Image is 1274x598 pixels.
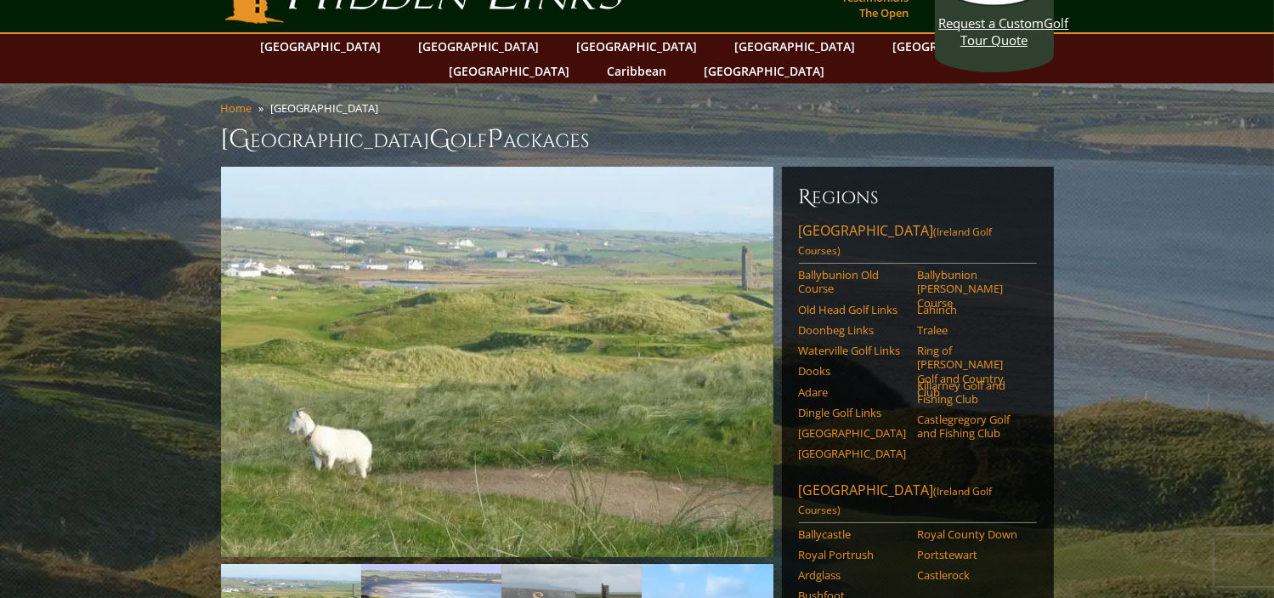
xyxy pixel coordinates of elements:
span: G [430,122,451,157]
a: [GEOGRAPHIC_DATA](Ireland Golf Courses) [799,481,1037,523]
a: Home [221,100,252,116]
a: Royal County Down [918,527,1026,541]
a: Doonbeg Links [799,323,907,337]
a: [GEOGRAPHIC_DATA] [799,426,907,440]
a: Caribbean [599,59,676,83]
li: [GEOGRAPHIC_DATA] [271,100,386,116]
a: Ballycastle [799,527,907,541]
a: Castlerock [918,568,1026,582]
span: Request a Custom [939,14,1045,31]
a: Lahinch [918,303,1026,316]
a: Ardglass [799,568,907,582]
a: [GEOGRAPHIC_DATA] [569,34,706,59]
a: Castlegregory Golf and Fishing Club [918,413,1026,441]
a: [GEOGRAPHIC_DATA] [441,59,579,83]
a: Ring of [PERSON_NAME] Golf and Country Club [918,344,1026,399]
a: Killarney Golf and Fishing Club [918,379,1026,407]
a: [GEOGRAPHIC_DATA] [411,34,548,59]
a: Dooks [799,364,907,378]
a: [GEOGRAPHIC_DATA](Ireland Golf Courses) [799,221,1037,264]
span: (Ireland Golf Courses) [799,225,993,258]
a: [GEOGRAPHIC_DATA] [885,34,1022,59]
a: Tralee [918,323,1026,337]
a: Dingle Golf Links [799,406,907,419]
a: [GEOGRAPHIC_DATA] [799,447,907,460]
a: Portstewart [918,548,1026,561]
a: [GEOGRAPHIC_DATA] [696,59,834,83]
a: Ballybunion Old Course [799,268,907,296]
a: Royal Portrush [799,548,907,561]
h6: Regions [799,184,1037,211]
a: Ballybunion [PERSON_NAME] Course [918,268,1026,310]
a: Adare [799,385,907,399]
a: [GEOGRAPHIC_DATA] [252,34,390,59]
span: (Ireland Golf Courses) [799,484,993,517]
span: P [488,122,504,157]
h1: [GEOGRAPHIC_DATA] olf ackages [221,122,1054,157]
a: The Open [856,1,914,25]
a: Old Head Golf Links [799,303,907,316]
a: [GEOGRAPHIC_DATA] [727,34,864,59]
a: Waterville Golf Links [799,344,907,357]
